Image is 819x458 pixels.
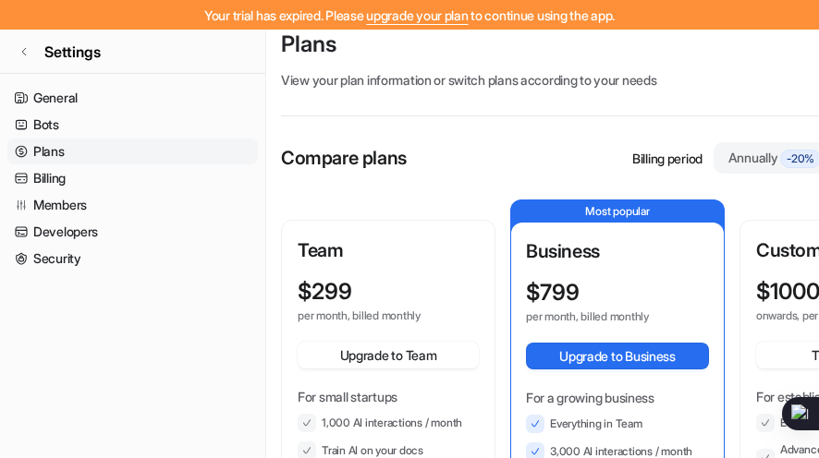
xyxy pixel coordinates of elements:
[298,387,479,406] p: For small startups
[44,41,101,63] span: Settings
[7,85,258,111] a: General
[7,112,258,138] a: Bots
[526,415,709,433] li: Everything in Team
[298,308,446,323] p: per month, billed monthly
[526,237,709,265] p: Business
[298,414,479,432] li: 1,000 AI interactions / month
[298,342,479,368] button: Upgrade to Team
[298,279,352,305] p: $ 299
[526,280,580,306] p: $ 799
[281,144,407,172] p: Compare plans
[7,246,258,271] a: Security
[298,236,479,264] p: Team
[366,7,468,23] a: upgrade your plan
[526,388,709,407] p: For a growing business
[7,219,258,245] a: Developers
[526,343,709,369] button: Upgrade to Business
[526,309,676,324] p: per month, billed monthly
[7,192,258,218] a: Members
[511,200,724,223] p: Most popular
[632,149,703,168] p: Billing period
[7,165,258,191] a: Billing
[7,139,258,164] a: Plans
